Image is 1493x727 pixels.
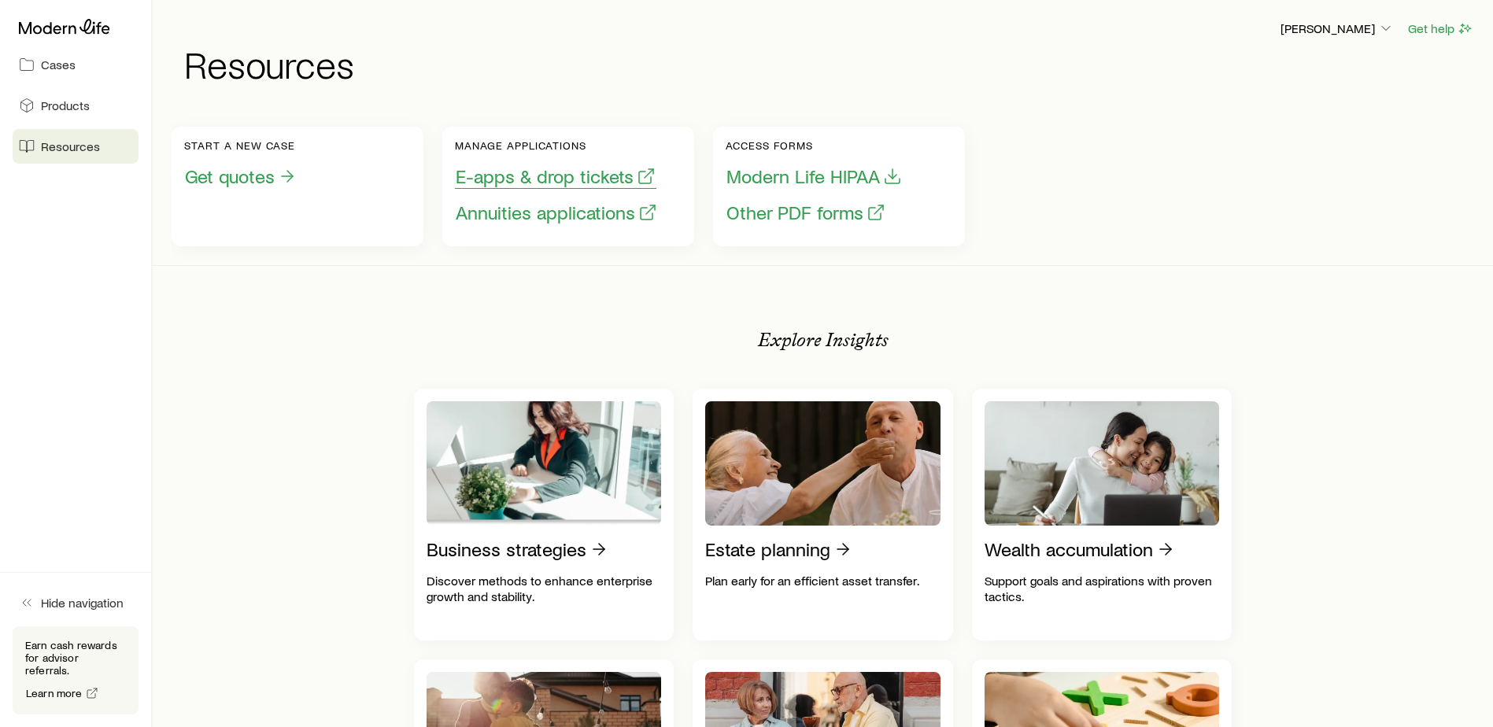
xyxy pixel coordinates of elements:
[427,401,662,526] img: Business strategies
[184,139,297,152] p: Start a new case
[972,389,1232,640] a: Wealth accumulationSupport goals and aspirations with proven tactics.
[1407,20,1474,38] button: Get help
[427,573,662,604] p: Discover methods to enhance enterprise growth and stability.
[455,164,656,189] button: E-apps & drop tickets
[726,139,903,152] p: Access forms
[455,201,658,225] button: Annuities applications
[705,401,941,526] img: Estate planning
[455,139,658,152] p: Manage applications
[25,639,126,677] p: Earn cash rewards for advisor referrals.
[184,164,297,189] button: Get quotes
[184,45,1474,83] h1: Resources
[13,585,139,620] button: Hide navigation
[13,129,139,164] a: Resources
[985,573,1220,604] p: Support goals and aspirations with proven tactics.
[41,98,90,113] span: Products
[427,538,586,560] p: Business strategies
[13,47,139,82] a: Cases
[985,538,1153,560] p: Wealth accumulation
[726,164,903,189] button: Modern Life HIPAA
[41,595,124,611] span: Hide navigation
[758,329,889,351] p: Explore Insights
[985,401,1220,526] img: Wealth accumulation
[13,626,139,714] div: Earn cash rewards for advisor referrals.Learn more
[1281,20,1394,36] p: [PERSON_NAME]
[41,138,100,154] span: Resources
[705,538,830,560] p: Estate planning
[693,389,953,640] a: Estate planningPlan early for an efficient asset transfer.
[41,57,76,72] span: Cases
[1280,20,1395,39] button: [PERSON_NAME]
[26,688,83,699] span: Learn more
[414,389,674,640] a: Business strategiesDiscover methods to enhance enterprise growth and stability.
[726,201,886,225] button: Other PDF forms
[705,573,941,589] p: Plan early for an efficient asset transfer.
[13,88,139,123] a: Products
